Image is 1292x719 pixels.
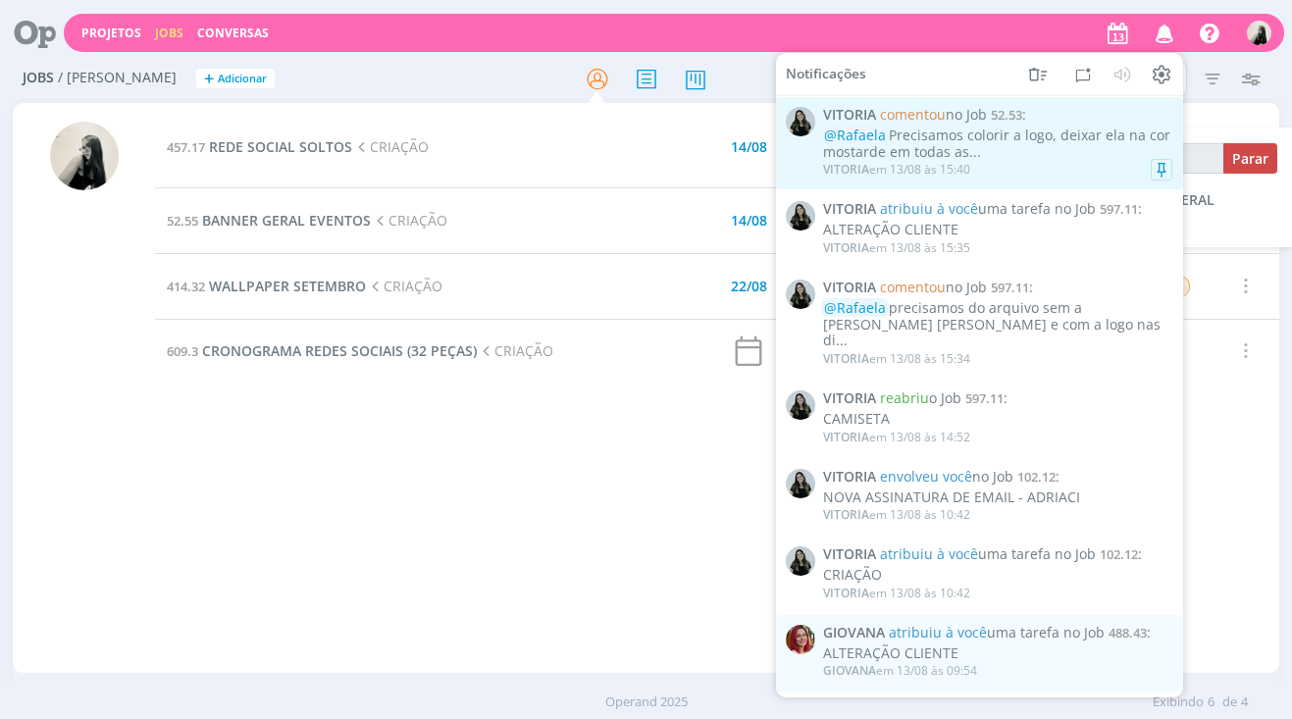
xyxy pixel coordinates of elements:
span: uma tarefa no Job [880,544,1096,563]
span: CRIAÇÃO [371,211,447,230]
span: @Rafaela [824,126,886,144]
div: NOVA ASSINATURA DE EMAIL - ADRIACI [823,488,1172,505]
button: Jobs [149,26,189,41]
span: 488.43 [1109,624,1147,642]
span: VITORIA [823,585,869,601]
span: BANNER GERAL EVENTOS [202,211,371,230]
span: uma tarefa no Job [880,199,1096,218]
div: em 13/08 às 09:54 [823,664,977,678]
div: em 13/08 às 10:42 [823,587,970,600]
div: precisamos do arquivo sem a [PERSON_NAME] [PERSON_NAME] e com a logo nas di... [823,300,1172,349]
span: 6 [1208,693,1214,712]
span: : [823,546,1172,563]
img: R [1247,21,1271,45]
span: 597.11 [965,389,1004,407]
a: 457.17REDE SOCIAL SOLTOS [167,137,352,156]
a: Projetos [81,25,141,41]
span: de [1222,693,1237,712]
a: Conversas [197,25,269,41]
span: VITORIA [823,390,876,407]
span: Jobs [23,70,54,86]
img: V [786,201,815,231]
button: Parar [1223,143,1277,174]
span: o Job [880,388,961,407]
a: 52.55BANNER GERAL EVENTOS [167,211,371,230]
button: Conversas [191,26,275,41]
span: 102.12 [1017,468,1056,486]
span: + [204,69,214,89]
span: comentou [880,105,946,124]
span: : [823,280,1172,296]
div: CRIAÇÃO [823,567,1172,584]
span: VITORIA [823,506,869,523]
span: CRIAÇÃO [352,137,429,156]
span: uma tarefa no Job [889,623,1105,642]
span: VITORIA [823,469,876,486]
span: 414.32 [167,278,205,295]
button: +Adicionar [196,69,275,89]
span: 597.11 [991,279,1029,296]
button: Projetos [76,26,147,41]
span: VITORIA [823,546,876,563]
span: Adicionar [218,73,267,85]
span: : [823,390,1172,407]
div: ALTERAÇÃO CLIENTE [823,222,1172,238]
span: CRIAÇÃO [366,277,442,295]
div: Precisamos colorir a logo, deixar ela na cor mostarde em todas as... [823,128,1172,161]
img: V [786,390,815,420]
span: 52.53 [991,106,1022,124]
div: em 13/08 às 10:42 [823,508,970,522]
span: atribuiu à você [889,623,987,642]
span: VITORIA [823,107,876,124]
div: ALTERAÇÃO CLIENTE [823,645,1172,662]
span: VITORIA [823,201,876,218]
span: 52.55 [167,212,198,230]
button: R [1246,16,1272,50]
a: 414.32WALLPAPER SETEMBRO [167,277,366,295]
span: VITORIA [823,350,869,367]
span: 597.11 [1100,200,1138,218]
span: atribuiu à você [880,544,978,563]
span: Notificações [786,66,866,82]
span: : [823,469,1172,486]
span: CRONOGRAMA REDES SOCIAIS (32 PEÇAS) [202,341,477,360]
img: V [786,469,815,498]
img: R [50,122,119,190]
a: Jobs [155,25,183,41]
span: comentou [880,278,946,296]
img: V [786,280,815,309]
span: VITORIA [823,161,869,178]
span: REDE SOCIAL SOLTOS [209,137,352,156]
div: 14/08 [731,214,767,228]
span: VITORIA [823,239,869,256]
div: em 13/08 às 15:35 [823,241,970,255]
div: 22/08 [731,280,767,293]
img: V [786,107,815,136]
span: no Job [880,467,1013,486]
span: 4 [1241,693,1248,712]
span: envolveu você [880,467,972,486]
span: 457.17 [167,138,205,156]
span: VITORIA [823,280,876,296]
div: 14/08 [731,140,767,154]
span: no Job [880,105,987,124]
span: reabriu [880,388,929,407]
div: em 13/08 às 14:52 [823,430,970,443]
span: GIOVANA [823,662,876,679]
span: : [823,201,1172,218]
span: / [PERSON_NAME] [58,70,177,86]
img: V [786,546,815,576]
span: no Job [880,278,987,296]
span: GIOVANA [823,625,885,642]
span: : [823,625,1172,642]
img: G [786,625,815,654]
div: em 13/08 às 15:34 [823,352,970,366]
span: VITORIA [823,428,869,444]
a: 609.3CRONOGRAMA REDES SOCIAIS (32 PEÇAS) [167,341,477,360]
span: Exibindo [1153,693,1204,712]
span: Parar [1232,149,1268,168]
span: CRIAÇÃO [477,341,553,360]
span: : [823,107,1172,124]
span: WALLPAPER SETEMBRO [209,277,366,295]
span: @Rafaela [824,298,886,317]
